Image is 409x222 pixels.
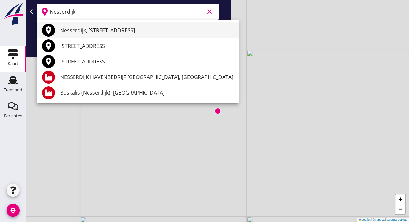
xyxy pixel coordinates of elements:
a: Zoom in [395,194,405,204]
i: clear [206,8,213,16]
img: logo-small.a267ee39.svg [1,2,25,26]
i: account_circle [7,204,20,217]
a: Zoom out [395,204,405,214]
input: Vertrekpunt [50,7,204,17]
div: [STREET_ADDRESS] [60,42,233,50]
img: Marker [214,108,221,114]
a: OpenStreetMap [387,218,407,221]
span: + [398,195,402,203]
span: − [398,205,402,213]
div: NESSERDIJK HAVENBEDRIJF [GEOGRAPHIC_DATA], [GEOGRAPHIC_DATA] [60,73,233,81]
div: Berichten [4,114,22,118]
div: Boskalis (Nesserdijk), [GEOGRAPHIC_DATA] [60,89,233,97]
div: Nesserdijk, [STREET_ADDRESS] [60,26,233,34]
div: Transport [4,88,23,92]
a: Leaflet [359,218,370,221]
div: © © [357,218,409,222]
div: [STREET_ADDRESS] [60,58,233,65]
span: | [371,218,372,221]
a: Mapbox [374,218,385,221]
div: Kaart [8,62,18,66]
